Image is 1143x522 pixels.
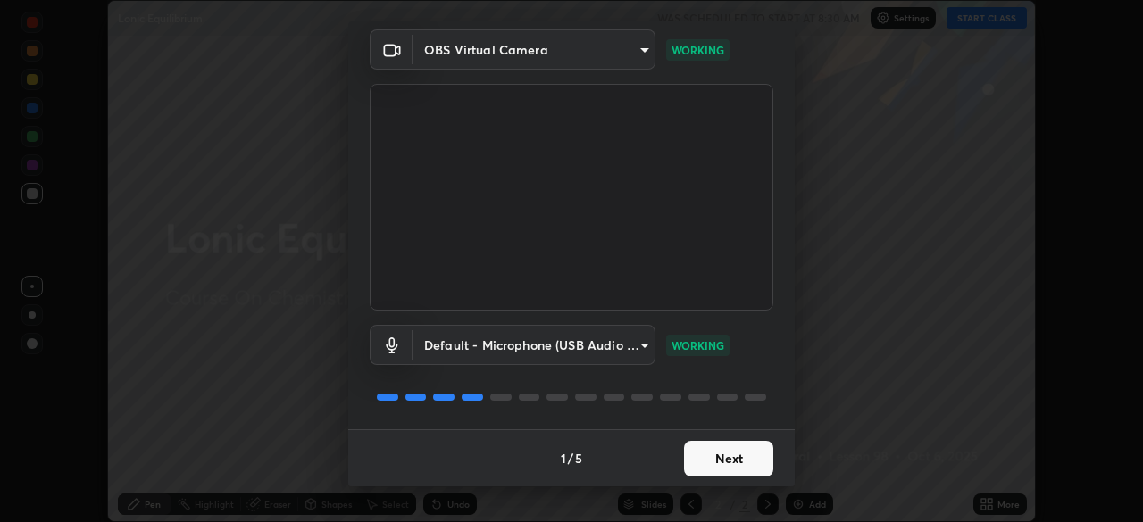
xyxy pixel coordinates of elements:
div: OBS Virtual Camera [413,29,655,70]
h4: 1 [561,449,566,468]
p: WORKING [672,42,724,58]
button: Next [684,441,773,476]
div: OBS Virtual Camera [413,325,655,365]
h4: 5 [575,449,582,468]
p: WORKING [672,337,724,353]
h4: / [568,449,573,468]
